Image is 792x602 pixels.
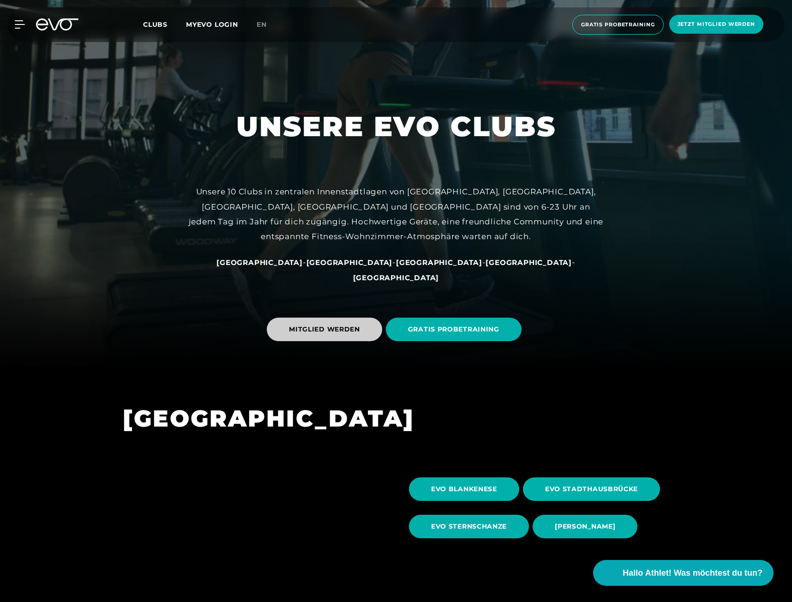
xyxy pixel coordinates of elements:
[257,20,267,29] span: en
[409,470,523,508] a: EVO BLANKENESE
[257,19,278,30] a: en
[186,20,238,29] a: MYEVO LOGIN
[570,15,666,35] a: Gratis Probetraining
[533,508,641,545] a: [PERSON_NAME]
[555,522,615,531] span: [PERSON_NAME]
[267,311,386,348] a: MITGLIED WERDEN
[188,184,604,244] div: Unsere 10 Clubs in zentralen Innenstadtlagen von [GEOGRAPHIC_DATA], [GEOGRAPHIC_DATA], [GEOGRAPHI...
[306,258,393,267] a: [GEOGRAPHIC_DATA]
[486,258,572,267] a: [GEOGRAPHIC_DATA]
[678,20,755,28] span: Jetzt Mitglied werden
[123,403,383,433] h1: [GEOGRAPHIC_DATA]
[431,484,497,494] span: EVO BLANKENESE
[666,15,766,35] a: Jetzt Mitglied werden
[623,567,762,579] span: Hallo Athlet! Was möchtest du tun?
[431,522,507,531] span: EVO STERNSCHANZE
[396,258,482,267] a: [GEOGRAPHIC_DATA]
[143,20,168,29] span: Clubs
[409,508,533,545] a: EVO STERNSCHANZE
[523,470,664,508] a: EVO STADTHAUSBRÜCKE
[408,325,499,334] span: GRATIS PROBETRAINING
[353,273,439,282] a: [GEOGRAPHIC_DATA]
[545,484,638,494] span: EVO STADTHAUSBRÜCKE
[143,20,186,29] a: Clubs
[593,560,774,586] button: Hallo Athlet! Was möchtest du tun?
[581,21,655,29] span: Gratis Probetraining
[216,258,303,267] a: [GEOGRAPHIC_DATA]
[289,325,360,334] span: MITGLIED WERDEN
[386,311,525,348] a: GRATIS PROBETRAINING
[236,108,556,144] h1: UNSERE EVO CLUBS
[188,255,604,285] div: - - - -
